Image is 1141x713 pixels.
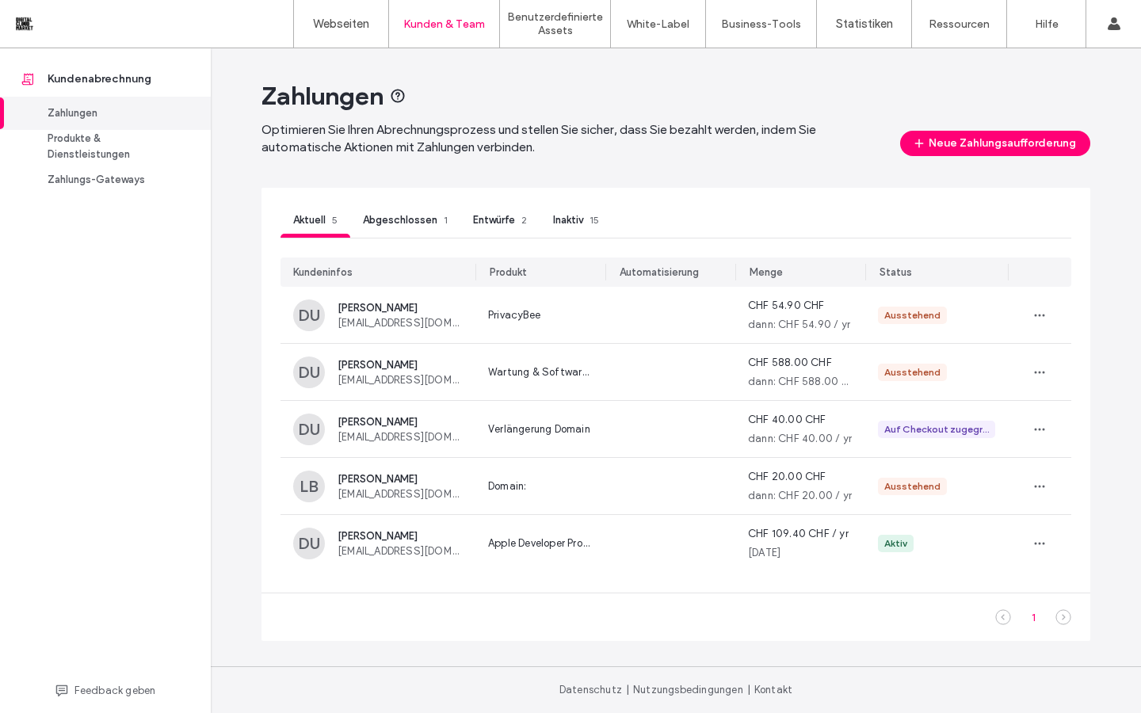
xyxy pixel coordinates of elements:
[338,317,463,329] span: [EMAIL_ADDRESS][DOMAIN_NAME]
[293,214,326,226] span: Aktuell
[884,365,941,379] div: Ausstehend
[488,423,590,435] span: Verlängerung Domain
[74,683,156,699] span: Feedback geben
[261,80,384,112] span: Zahlungen
[48,105,177,121] div: Zahlungen
[748,545,853,561] div: [DATE]
[884,536,907,551] div: Aktiv
[750,265,783,280] div: Menge
[1035,17,1059,31] label: Hilfe
[748,431,853,447] div: dann: CHF 40.00 / yr
[488,309,540,321] span: PrivacyBee
[633,684,743,696] a: Nutzungsbedingungen
[488,480,526,492] span: Domain:
[363,214,437,226] span: Abgeschlossen
[884,479,941,494] div: Ausstehend
[444,214,448,226] span: 1
[721,17,801,31] label: Business-Tools
[403,17,485,31] label: Kunden & Team
[748,374,853,390] div: dann: CHF 588.00 / yr
[1024,608,1043,627] div: 1
[620,265,699,280] div: Automatisierung
[748,299,825,311] span: CHF 54.90 CHF
[338,374,463,386] span: [EMAIL_ADDRESS][DOMAIN_NAME]
[473,214,515,226] span: Entwürfe
[293,471,325,502] div: LB
[748,356,832,368] span: CHF 588.00 CHF
[884,308,941,322] div: Ausstehend
[293,356,325,388] div: DU
[338,431,463,443] span: [EMAIL_ADDRESS][DOMAIN_NAME]
[338,302,463,314] span: [PERSON_NAME]
[627,17,689,31] label: White-Label
[293,414,325,445] div: DU
[313,17,369,31] label: Webseiten
[559,684,622,696] a: Datenschutz
[553,214,583,226] span: Inaktiv
[293,265,353,280] div: Kundeninfos
[521,214,527,226] span: 2
[293,528,325,559] div: DU
[929,17,990,31] label: Ressourcen
[500,10,610,37] label: Benutzerdefinierte Assets
[48,71,177,87] div: Kundenabrechnung
[261,122,816,154] span: Optimieren Sie Ihren Abrechnungsprozess und stellen Sie sicher, dass Sie bezahlt werden, indem Si...
[836,17,893,31] label: Statistiken
[748,471,826,482] span: CHF 20.00 CHF
[488,537,608,549] span: Apple Developer Program
[748,488,853,504] div: dann: CHF 20.00 / yr
[748,414,826,425] span: CHF 40.00 CHF
[48,131,177,162] div: Produkte & Dienstleistungen
[754,684,792,696] a: Kontakt
[626,684,629,696] span: |
[293,299,325,331] div: DU
[338,545,463,557] span: [EMAIL_ADDRESS][DOMAIN_NAME]
[490,265,527,280] div: Produkt
[338,416,463,428] span: [PERSON_NAME]
[884,422,989,437] div: Auf Checkout zugegriffen
[880,265,912,280] div: Status
[488,366,663,378] span: Wartung & Softwarelizenz Webseite
[748,317,853,333] div: dann: CHF 54.90 / yr
[338,359,463,371] span: [PERSON_NAME]
[590,214,599,226] span: 15
[748,528,849,540] span: CHF 109.40 CHF / yr
[332,214,338,226] span: 5
[747,684,750,696] span: |
[48,172,177,188] div: Zahlungs-Gateways
[900,131,1090,156] button: Neue Zahlungsaufforderung
[338,473,463,485] span: [PERSON_NAME]
[338,530,463,542] span: [PERSON_NAME]
[338,488,463,500] span: [EMAIL_ADDRESS][DOMAIN_NAME]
